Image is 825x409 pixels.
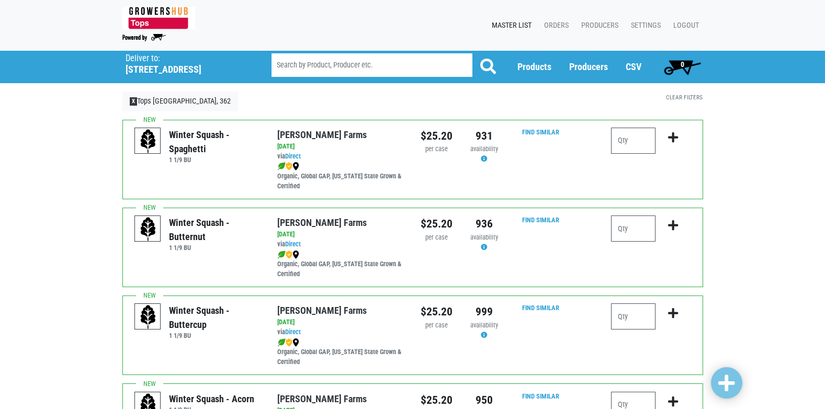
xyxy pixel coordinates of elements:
[277,240,404,249] div: via
[421,128,453,144] div: $25.20
[122,34,166,41] img: Powered by Big Wheelbarrow
[122,92,239,111] a: XTops [GEOGRAPHIC_DATA], 362
[277,327,404,337] div: via
[169,392,254,406] div: Winter Squash - Acorn
[135,304,161,330] img: placeholder-variety-43d6402dacf2d531de610a020419775a.svg
[666,94,703,101] a: Clear Filters
[421,215,453,232] div: $25.20
[470,233,498,241] span: availability
[277,338,286,347] img: leaf-e5c59151409436ccce96b2ca1b28e03c.png
[611,215,656,242] input: Qty
[126,64,245,75] h5: [STREET_ADDRESS]
[277,152,404,162] div: via
[277,230,404,240] div: [DATE]
[169,156,262,164] h6: 1 1/9 BU
[292,251,299,259] img: map_marker-0e94453035b3232a4d21701695807de9.png
[468,392,500,408] div: 950
[272,53,472,77] input: Search by Product, Producer etc.
[536,16,573,36] a: Orders
[169,215,262,244] div: Winter Squash - Butternut
[468,303,500,320] div: 999
[421,233,453,243] div: per case
[522,128,559,136] a: Find Similar
[286,338,292,347] img: safety-e55c860ca8c00a9c171001a62a92dabd.png
[470,321,498,329] span: availability
[470,145,498,153] span: availability
[659,56,706,77] a: 0
[135,128,161,154] img: placeholder-variety-43d6402dacf2d531de610a020419775a.svg
[285,328,301,336] a: Direct
[277,393,367,404] a: [PERSON_NAME] Farms
[611,128,656,154] input: Qty
[517,61,551,72] a: Products
[573,16,623,36] a: Producers
[277,249,404,279] div: Organic, Global GAP, [US_STATE] State Grown & Certified
[277,217,367,228] a: [PERSON_NAME] Farms
[277,129,367,140] a: [PERSON_NAME] Farms
[522,304,559,312] a: Find Similar
[483,16,536,36] a: Master List
[169,303,262,332] div: Winter Squash - Buttercup
[421,144,453,154] div: per case
[286,162,292,171] img: safety-e55c860ca8c00a9c171001a62a92dabd.png
[665,16,703,36] a: Logout
[126,51,253,75] span: Tops Nottingham, 362 (620 Nottingham Rd, Syracuse, NY 13210, USA)
[292,338,299,347] img: map_marker-0e94453035b3232a4d21701695807de9.png
[135,216,161,242] img: placeholder-variety-43d6402dacf2d531de610a020419775a.svg
[569,61,608,72] a: Producers
[126,53,245,64] p: Deliver to:
[522,392,559,400] a: Find Similar
[286,251,292,259] img: safety-e55c860ca8c00a9c171001a62a92dabd.png
[468,215,500,232] div: 936
[623,16,665,36] a: Settings
[277,162,404,191] div: Organic, Global GAP, [US_STATE] State Grown & Certified
[421,321,453,331] div: per case
[277,142,404,152] div: [DATE]
[122,7,195,29] img: 279edf242af8f9d49a69d9d2afa010fb.png
[522,216,559,224] a: Find Similar
[169,244,262,252] h6: 1 1/9 BU
[468,128,500,144] div: 931
[421,392,453,408] div: $25.20
[681,60,684,69] span: 0
[277,305,367,316] a: [PERSON_NAME] Farms
[169,128,262,156] div: Winter Squash - Spaghetti
[285,240,301,248] a: Direct
[421,303,453,320] div: $25.20
[611,303,656,330] input: Qty
[626,61,641,72] a: CSV
[277,337,404,367] div: Organic, Global GAP, [US_STATE] State Grown & Certified
[130,97,138,106] span: X
[277,317,404,327] div: [DATE]
[277,162,286,171] img: leaf-e5c59151409436ccce96b2ca1b28e03c.png
[169,332,262,339] h6: 1 1/9 BU
[292,162,299,171] img: map_marker-0e94453035b3232a4d21701695807de9.png
[277,251,286,259] img: leaf-e5c59151409436ccce96b2ca1b28e03c.png
[285,152,301,160] a: Direct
